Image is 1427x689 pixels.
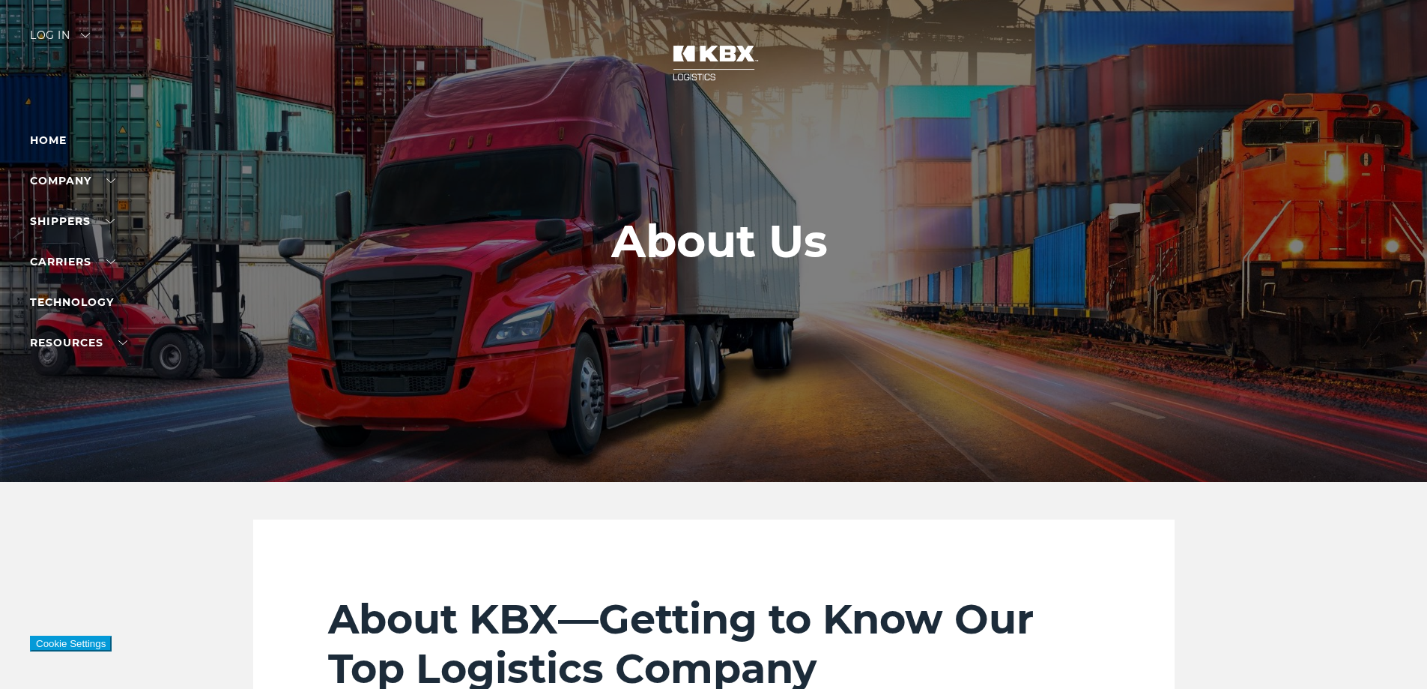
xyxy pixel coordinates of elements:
img: arrow [81,33,90,37]
div: Log in [30,30,90,52]
a: Home [30,133,67,147]
a: RESOURCES [30,336,127,349]
button: Cookie Settings [30,636,112,652]
a: SHIPPERS [30,214,115,228]
h1: About Us [611,216,828,267]
a: Technology [30,295,114,309]
a: Carriers [30,255,115,268]
img: kbx logo [658,30,770,96]
a: Company [30,174,115,187]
